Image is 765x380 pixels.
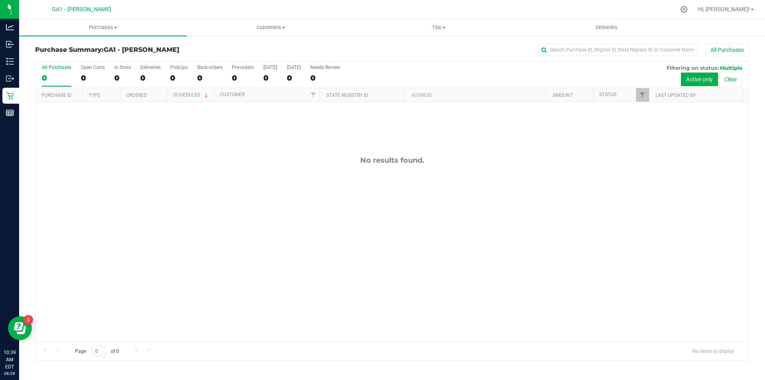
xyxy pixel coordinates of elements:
[4,370,16,376] p: 08/28
[287,65,301,70] div: [DATE]
[42,65,71,70] div: All Purchases
[187,19,355,36] a: Customers
[232,73,254,83] div: 0
[355,19,522,36] a: Tills
[68,345,126,357] span: Page of 0
[170,65,188,70] div: PickUps
[310,65,340,70] div: Needs Review
[6,40,14,48] inline-svg: Inbound
[310,73,340,83] div: 0
[104,46,179,53] span: GA1 - [PERSON_NAME]
[6,23,14,31] inline-svg: Analytics
[89,93,100,98] a: Type
[6,109,14,117] inline-svg: Reports
[140,73,161,83] div: 0
[81,65,105,70] div: Open Carts
[19,24,187,31] span: Purchases
[667,65,718,71] span: Filtering on status:
[114,73,131,83] div: 0
[523,19,690,36] a: Deliveries
[232,65,254,70] div: Pre-orders
[585,24,628,31] span: Deliveries
[6,57,14,65] inline-svg: Inventory
[6,92,14,100] inline-svg: Retail
[197,65,222,70] div: Back-orders
[140,65,161,70] div: Deliveries
[24,315,33,325] iframe: Resource center unread badge
[263,65,277,70] div: [DATE]
[306,88,320,102] a: Filter
[655,93,696,98] a: Last Updated By
[81,73,105,83] div: 0
[679,6,689,13] div: Manage settings
[114,65,131,70] div: In Store
[187,24,354,31] span: Customers
[553,93,573,98] a: Amount
[42,73,71,83] div: 0
[636,88,649,102] a: Filter
[6,75,14,83] inline-svg: Outbound
[220,92,245,97] a: Customer
[720,65,742,71] span: Multiple
[41,93,72,98] a: Purchase ID
[719,73,742,86] button: Clear
[19,19,187,36] a: Purchases
[355,24,522,31] span: Tills
[170,73,188,83] div: 0
[263,73,277,83] div: 0
[4,349,16,370] p: 10:39 AM EDT
[173,92,210,98] a: Scheduled
[698,6,750,12] span: Hi, [PERSON_NAME]!
[538,44,697,56] input: Search Purchase ID, Original ID, State Registry ID or Customer Name...
[404,88,546,102] th: Address
[686,345,741,357] span: No items to display
[35,46,273,53] h3: Purchase Summary:
[681,73,718,86] button: Active only
[126,93,147,98] a: Ordered
[8,316,32,340] iframe: Resource center
[52,6,111,13] span: GA1 - [PERSON_NAME]
[705,43,749,57] button: All Purchases
[287,73,301,83] div: 0
[599,92,616,97] a: Status
[197,73,222,83] div: 0
[326,93,368,98] a: State Registry ID
[35,156,749,165] div: No results found.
